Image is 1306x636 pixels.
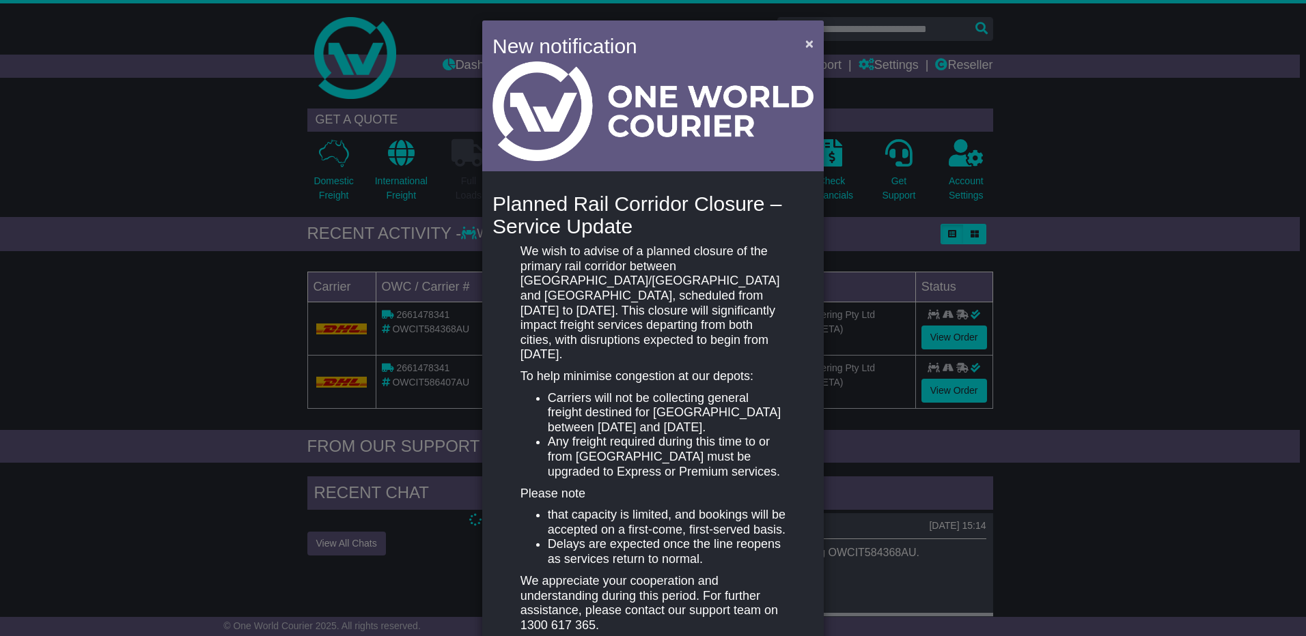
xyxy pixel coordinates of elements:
[520,244,786,362] p: We wish to advise of a planned closure of the primary rail corridor between [GEOGRAPHIC_DATA]/[GE...
[798,29,820,57] button: Close
[548,508,786,537] li: that capacity is limited, and bookings will be accepted on a first-come, first-served basis.
[548,435,786,479] li: Any freight required during this time to or from [GEOGRAPHIC_DATA] must be upgraded to Express or...
[548,537,786,566] li: Delays are expected once the line reopens as services return to normal.
[805,35,814,51] span: ×
[492,61,814,161] img: Light
[520,487,786,502] p: Please note
[520,574,786,633] p: We appreciate your cooperation and understanding during this period. For further assistance, plea...
[492,31,786,61] h4: New notification
[492,192,814,237] h4: Planned Rail Corridor Closure – Service Update
[520,369,786,384] p: To help minimise congestion at our depots:
[548,391,786,435] li: Carriers will not be collecting general freight destined for [GEOGRAPHIC_DATA] between [DATE] and...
